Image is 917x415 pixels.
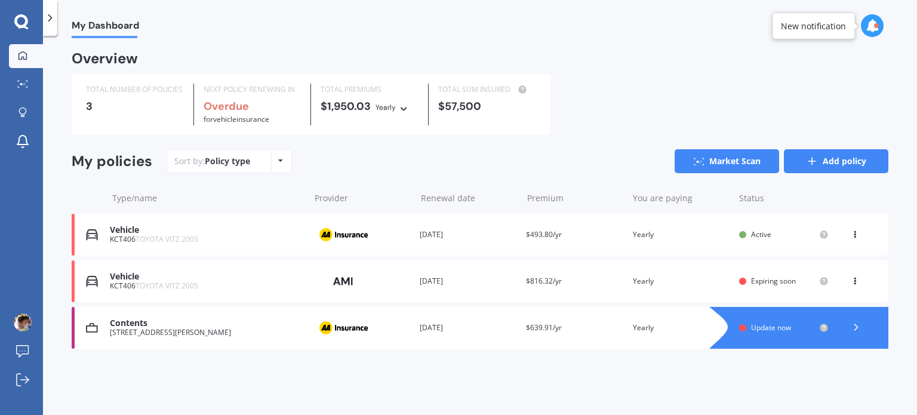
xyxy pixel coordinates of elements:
[136,234,198,244] span: TOYOTA VITZ 2005
[72,153,152,170] div: My policies
[72,53,138,64] div: Overview
[321,100,419,113] div: $1,950.03
[313,316,373,339] img: AA
[739,192,829,204] div: Status
[110,318,304,328] div: Contents
[110,225,304,235] div: Vehicle
[420,229,516,241] div: [DATE]
[526,322,562,333] span: $639.91/yr
[633,229,730,241] div: Yearly
[110,272,304,282] div: Vehicle
[751,229,771,239] span: Active
[438,100,536,112] div: $57,500
[86,229,98,241] img: Vehicle
[526,276,562,286] span: $816.32/yr
[376,102,396,113] div: Yearly
[527,192,624,204] div: Premium
[675,149,779,173] a: Market Scan
[526,229,562,239] span: $493.80/yr
[438,84,536,96] div: TOTAL SUM INSURED
[751,276,796,286] span: Expiring soon
[204,99,249,113] b: Overdue
[110,282,304,290] div: KCT406
[633,322,730,334] div: Yearly
[136,281,198,291] span: TOYOTA VITZ 2005
[14,313,32,331] img: ACg8ocLRW8pc3NonSrUtTsvTQB4721x18mSqRJQ0SddSS4Sm1IpzPZQ=s96-c
[110,328,304,337] div: [STREET_ADDRESS][PERSON_NAME]
[72,20,139,36] span: My Dashboard
[421,192,518,204] div: Renewal date
[204,114,269,124] span: for Vehicle insurance
[205,155,250,167] div: Policy type
[110,235,304,244] div: KCT406
[112,192,305,204] div: Type/name
[86,100,184,112] div: 3
[315,192,411,204] div: Provider
[313,223,373,246] img: AA
[86,322,98,334] img: Contents
[204,84,301,96] div: NEXT POLICY RENEWING IN
[784,149,888,173] a: Add policy
[174,155,250,167] div: Sort by:
[321,84,419,96] div: TOTAL PREMIUMS
[633,275,730,287] div: Yearly
[420,322,516,334] div: [DATE]
[751,322,791,333] span: Update now
[86,275,98,287] img: Vehicle
[781,20,846,32] div: New notification
[313,270,373,293] img: AMI
[633,192,730,204] div: You are paying
[86,84,184,96] div: TOTAL NUMBER OF POLICIES
[420,275,516,287] div: [DATE]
